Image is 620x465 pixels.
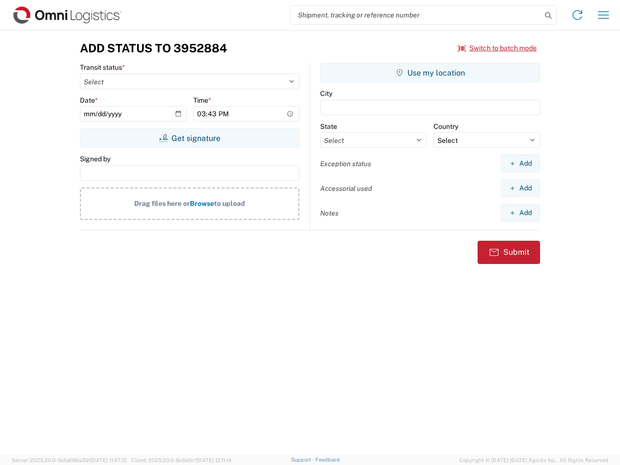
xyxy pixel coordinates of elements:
[80,41,227,55] h3: Add Status to 3952884
[320,89,332,98] label: City
[12,457,127,463] span: Server: 2025.20.0-5efa686e39f
[80,63,125,72] label: Transit status
[434,122,458,131] label: Country
[193,96,211,105] label: Time
[458,40,537,56] button: Switch to batch mode
[91,457,127,463] span: [DATE] 11:47:12
[214,200,245,207] span: to upload
[80,128,299,148] button: Get signature
[131,457,232,463] span: Client: 2025.20.0-8c6e0cf
[478,241,540,264] button: Submit
[320,63,540,82] button: Use my location
[320,184,372,193] label: Accessorial used
[320,159,371,168] label: Exception status
[320,122,337,131] label: State
[501,179,540,197] button: Add
[501,204,540,222] button: Add
[315,457,340,463] a: Feedback
[320,209,339,217] label: Notes
[291,457,315,463] a: Support
[80,155,110,163] label: Signed by
[134,200,190,207] span: Drag files here or
[291,6,542,24] input: Shipment, tracking or reference number
[197,457,232,463] span: [DATE] 12:11:14
[190,200,214,207] span: Browse
[80,96,98,105] label: Date
[501,155,540,172] button: Add
[459,456,608,465] span: Copyright © [DATE]-[DATE] Agistix Inc., All Rights Reserved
